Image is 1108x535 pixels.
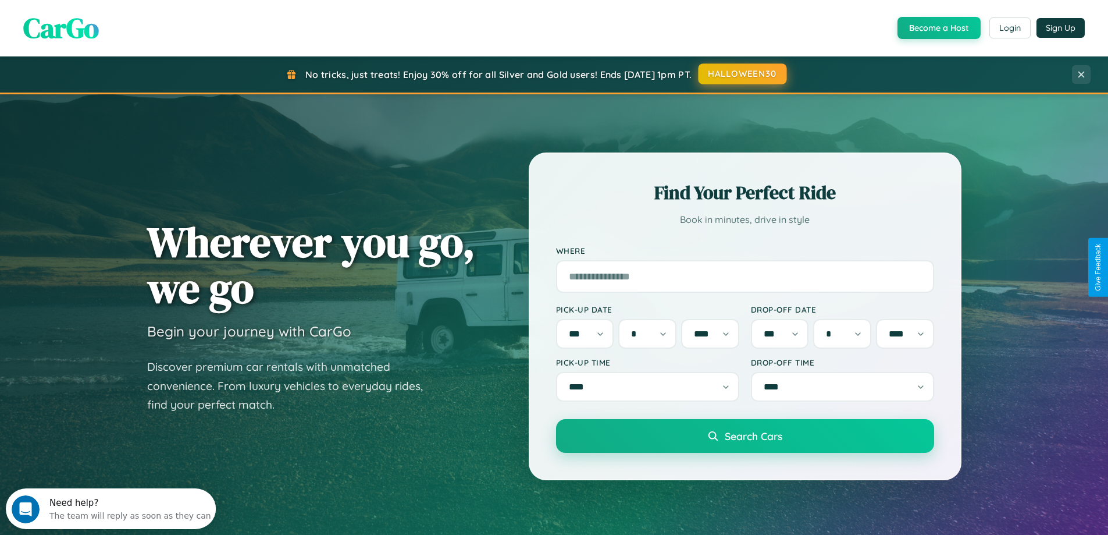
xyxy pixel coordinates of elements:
[5,5,216,37] div: Open Intercom Messenger
[556,211,934,228] p: Book in minutes, drive in style
[897,17,981,39] button: Become a Host
[23,9,99,47] span: CarGo
[147,219,475,311] h1: Wherever you go, we go
[556,357,739,367] label: Pick-up Time
[1036,18,1085,38] button: Sign Up
[44,10,205,19] div: Need help?
[1094,244,1102,291] div: Give Feedback
[305,69,692,80] span: No tricks, just treats! Enjoy 30% off for all Silver and Gold users! Ends [DATE] 1pm PT.
[556,246,934,256] label: Where
[751,304,934,314] label: Drop-off Date
[12,495,40,523] iframe: Intercom live chat
[556,180,934,206] h2: Find Your Perfect Ride
[725,430,782,442] span: Search Cars
[44,19,205,31] div: The team will reply as soon as they can
[751,357,934,367] label: Drop-off Time
[556,419,934,453] button: Search Cars
[6,488,216,529] iframe: Intercom live chat discovery launcher
[556,304,739,314] label: Pick-up Date
[147,323,351,340] h3: Begin your journey with CarGo
[699,63,787,84] button: HALLOWEEN30
[147,357,438,414] p: Discover premium car rentals with unmatched convenience. From luxury vehicles to everyday rides, ...
[989,17,1031,38] button: Login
